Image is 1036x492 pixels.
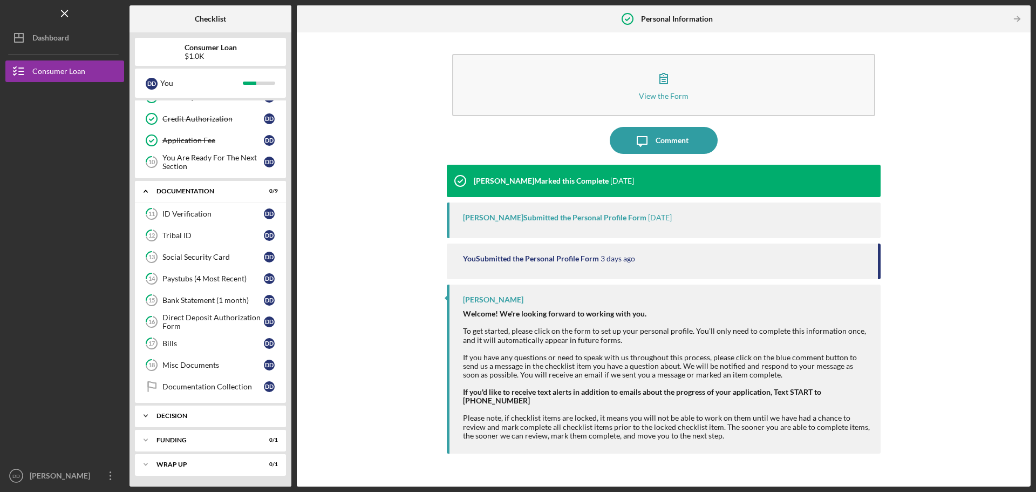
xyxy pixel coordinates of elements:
[140,246,281,268] a: 13Social Security CardDD
[140,268,281,289] a: 14Paystubs (4 Most Recent)DD
[463,309,646,318] strong: Welcome! We're looking forward to working with you.
[610,127,718,154] button: Comment
[32,60,85,85] div: Consumer Loan
[5,27,124,49] button: Dashboard
[264,360,275,370] div: D D
[162,136,264,145] div: Application Fee
[148,319,155,326] tspan: 16
[156,461,251,468] div: Wrap up
[148,232,155,239] tspan: 12
[148,254,155,261] tspan: 13
[610,177,634,185] time: 2025-08-27 16:17
[140,289,281,311] a: 15Bank Statement (1 month)DD
[140,376,281,397] a: Documentation CollectionDD
[195,15,226,23] b: Checklist
[162,253,264,261] div: Social Security Card
[140,130,281,151] a: Application FeeDD
[162,361,264,369] div: Misc Documents
[185,52,237,60] div: $1.0K
[463,309,870,440] div: To get started, please click on the form to set up your personal profile. You'll only need to com...
[140,311,281,333] a: 16Direct Deposit Authorization FormDD
[264,316,275,327] div: D D
[27,465,97,489] div: [PERSON_NAME]
[264,295,275,306] div: D D
[162,231,264,240] div: Tribal ID
[148,159,155,166] tspan: 10
[162,114,264,123] div: Credit Authorization
[258,461,278,468] div: 0 / 1
[264,338,275,349] div: D D
[162,274,264,283] div: Paystubs (4 Most Recent)
[148,362,155,369] tspan: 18
[156,413,272,419] div: Decision
[140,354,281,376] a: 18Misc DocumentsDD
[264,381,275,392] div: D D
[140,151,281,173] a: 10You Are Ready For The Next SectionDD
[148,275,155,282] tspan: 14
[264,230,275,241] div: D D
[641,15,713,23] b: Personal Information
[463,213,646,222] div: [PERSON_NAME] Submitted the Personal Profile Form
[140,225,281,246] a: 12Tribal IDDD
[140,203,281,225] a: 11ID VerificationDD
[148,297,155,304] tspan: 15
[264,252,275,262] div: D D
[5,60,124,82] button: Consumer Loan
[156,188,251,194] div: Documentation
[32,27,69,51] div: Dashboard
[160,74,243,92] div: You
[162,153,264,171] div: You Are Ready For The Next Section
[264,113,275,124] div: D D
[648,213,672,222] time: 2025-08-27 16:17
[162,382,264,391] div: Documentation Collection
[463,295,523,304] div: [PERSON_NAME]
[474,177,609,185] div: [PERSON_NAME] Marked this Complete
[140,333,281,354] a: 17BillsDD
[264,135,275,146] div: D D
[258,437,278,443] div: 0 / 1
[146,78,158,90] div: D D
[452,54,875,116] button: View the Form
[264,273,275,284] div: D D
[656,127,689,154] div: Comment
[148,340,155,347] tspan: 17
[12,473,20,479] text: DD
[162,313,264,331] div: Direct Deposit Authorization Form
[463,254,599,263] div: You Submitted the Personal Profile Form
[5,465,124,487] button: DD[PERSON_NAME]
[156,437,251,443] div: Funding
[264,208,275,219] div: D D
[601,254,635,263] time: 2025-08-25 21:22
[258,188,278,194] div: 0 / 9
[463,387,821,405] strong: If you'd like to receive text alerts in addition to emails about the progress of your application...
[162,210,264,218] div: ID Verification
[185,43,237,52] b: Consumer Loan
[264,157,275,167] div: D D
[148,211,155,218] tspan: 11
[162,296,264,305] div: Bank Statement (1 month)
[162,339,264,348] div: Bills
[639,92,689,100] div: View the Form
[140,108,281,130] a: Credit AuthorizationDD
